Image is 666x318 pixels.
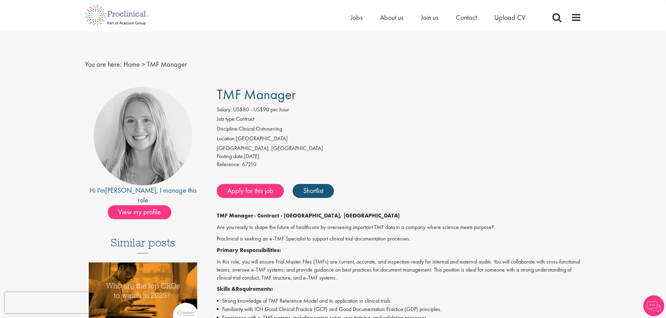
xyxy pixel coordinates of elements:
[494,13,525,22] a: Upload CV
[142,60,145,69] span: >
[380,13,403,22] a: About us
[236,285,273,293] strong: Requirements:
[217,246,281,254] strong: Primary Responsibilities:
[111,237,175,253] h3: Similar posts
[217,161,241,169] label: Reference:
[217,305,581,313] li: Familiarity with ICH Good Clinical Practice (GCP) and Good Documentation Practice (GDP) principles.
[217,86,296,103] span: TMF Manager
[217,135,236,143] label: Location:
[643,295,664,316] img: Chatbot
[217,115,236,123] label: Job type:
[293,184,334,198] a: Shortlist
[147,60,187,69] span: TMF Manager
[108,207,178,216] a: View my profile
[108,205,171,219] span: View my profile
[217,153,581,161] div: [DATE]
[217,297,581,305] li: Strong knowledge of TMF Reference Model and its application in clinical trials.
[217,125,581,135] li: Clinical Outsourcing
[217,223,581,231] p: Are you ready to shape the future of healthcare by overseeing important TMF data in a company whe...
[217,258,581,282] p: In this role, you will ensure Trial Master Files (TMFs) are current, accurate, and inspection-rea...
[421,13,438,22] a: Join us
[5,292,94,313] iframe: reCAPTCHA
[351,13,363,22] a: Jobs
[85,185,201,205] div: Hi I'm , I manage this role
[456,13,477,22] a: Contact
[217,212,254,219] strong: TMF Manager
[105,186,156,195] a: [PERSON_NAME]
[233,106,289,113] span: US$80 - US$90 per hour
[94,87,192,185] img: imeage of recruiter Shannon Briggs
[242,161,256,168] span: 67210
[217,184,284,198] a: Apply for this job
[254,212,400,219] strong: - Contract - [GEOGRAPHIC_DATA], [GEOGRAPHIC_DATA]
[85,60,122,69] span: You are here:
[217,285,236,293] strong: Skills &
[217,115,581,125] li: Contract
[217,235,581,243] p: Proclinical is seeking an e-TMF Specialist to support clinical trial documentation processes.
[217,153,244,160] span: Posting date:
[217,106,232,114] label: Salary:
[123,60,140,69] a: breadcrumb link
[217,125,239,133] label: Discipline:
[217,135,581,145] li: [GEOGRAPHIC_DATA]
[217,145,581,153] div: [GEOGRAPHIC_DATA], [GEOGRAPHIC_DATA]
